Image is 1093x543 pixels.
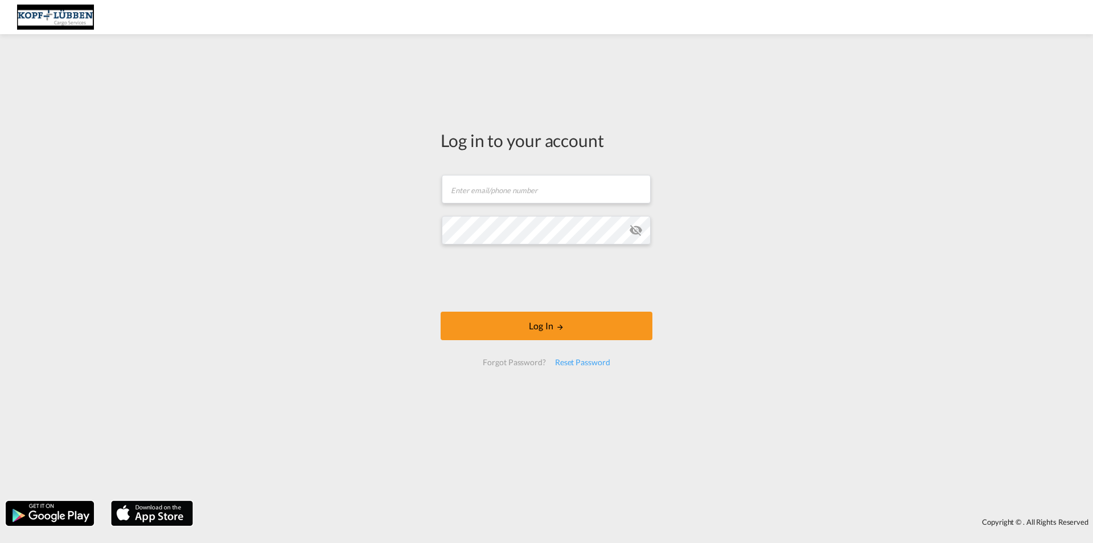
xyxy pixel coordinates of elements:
[460,256,633,300] iframe: reCAPTCHA
[110,500,194,527] img: apple.png
[441,128,652,152] div: Log in to your account
[17,5,94,30] img: 25cf3bb0aafc11ee9c4fdbd399af7748.JPG
[478,352,550,373] div: Forgot Password?
[442,175,651,203] input: Enter email/phone number
[5,500,95,527] img: google.png
[629,223,643,237] md-icon: icon-eye-off
[199,512,1093,532] div: Copyright © . All Rights Reserved
[550,352,615,373] div: Reset Password
[441,312,652,340] button: LOGIN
